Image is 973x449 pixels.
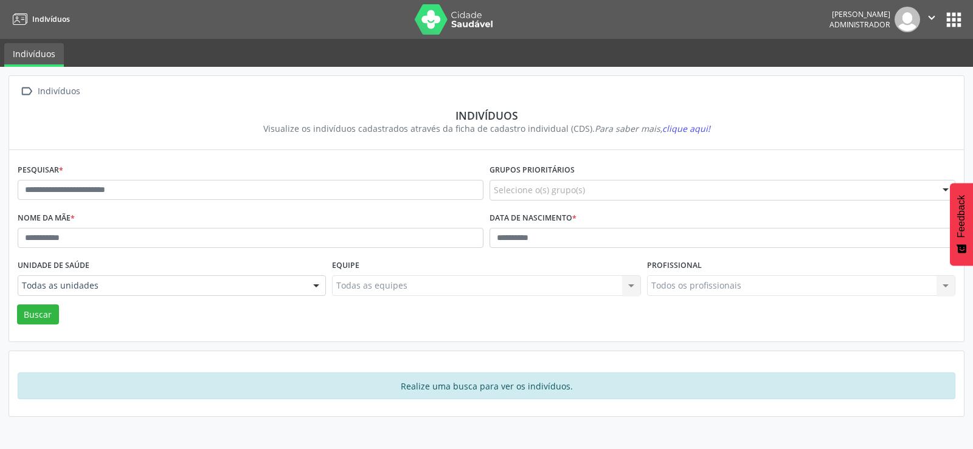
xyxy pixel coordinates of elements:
img: img [895,7,920,32]
a: Indivíduos [9,9,70,29]
label: Pesquisar [18,161,63,180]
span: Todas as unidades [22,279,301,292]
button: Feedback - Mostrar pesquisa [950,183,973,266]
div: Indivíduos [26,109,947,122]
span: Feedback [956,195,967,238]
button: apps [943,9,964,30]
a:  Indivíduos [18,83,82,100]
i: Para saber mais, [595,123,710,134]
i:  [925,11,938,24]
label: Equipe [332,256,359,275]
button: Buscar [17,304,59,325]
div: Indivíduos [35,83,82,100]
span: Administrador [829,19,890,30]
i:  [18,83,35,100]
label: Data de nascimento [490,209,577,228]
a: Indivíduos [4,43,64,67]
button:  [920,7,943,32]
span: Selecione o(s) grupo(s) [494,183,585,196]
div: [PERSON_NAME] [829,9,890,19]
label: Profissional [647,256,702,275]
span: clique aqui! [662,123,710,134]
div: Visualize os indivíduos cadastrados através da ficha de cadastro individual (CDS). [26,122,947,135]
label: Unidade de saúde [18,256,89,275]
span: Indivíduos [32,14,70,24]
label: Grupos prioritários [490,161,575,180]
label: Nome da mãe [18,209,75,228]
div: Realize uma busca para ver os indivíduos. [18,372,955,399]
